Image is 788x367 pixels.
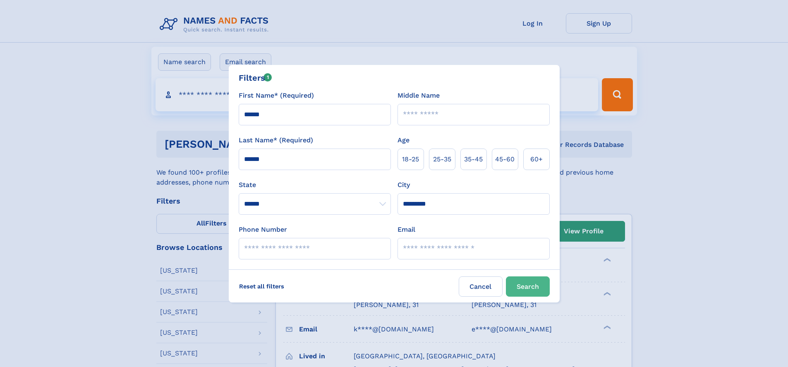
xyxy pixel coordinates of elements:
[398,135,410,145] label: Age
[495,154,515,164] span: 45‑60
[239,225,287,235] label: Phone Number
[530,154,543,164] span: 60+
[464,154,483,164] span: 35‑45
[239,91,314,101] label: First Name* (Required)
[433,154,451,164] span: 25‑35
[398,91,440,101] label: Middle Name
[239,180,391,190] label: State
[398,180,410,190] label: City
[239,135,313,145] label: Last Name* (Required)
[402,154,419,164] span: 18‑25
[459,276,503,297] label: Cancel
[506,276,550,297] button: Search
[234,276,290,296] label: Reset all filters
[239,72,272,84] div: Filters
[398,225,415,235] label: Email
